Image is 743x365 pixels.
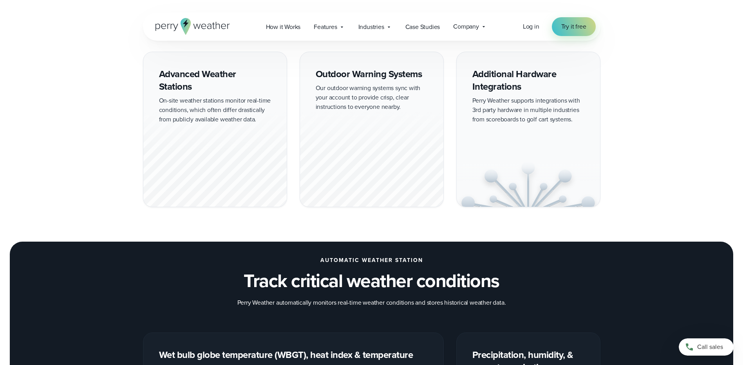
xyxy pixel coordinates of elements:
[259,19,307,35] a: How it Works
[358,22,384,32] span: Industries
[405,22,440,32] span: Case Studies
[561,22,586,31] span: Try it free
[453,22,479,31] span: Company
[457,161,600,207] img: Integration-Light.svg
[244,270,499,292] h3: Track critical weather conditions
[697,342,723,352] span: Call sales
[552,17,596,36] a: Try it free
[266,22,301,32] span: How it Works
[399,19,447,35] a: Case Studies
[314,22,337,32] span: Features
[237,298,506,307] p: Perry Weather automatically monitors real-time weather conditions and stores historical weather d...
[523,22,539,31] a: Log in
[320,257,423,264] h2: AUTOMATIC WEATHER STATION
[679,338,734,356] a: Call sales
